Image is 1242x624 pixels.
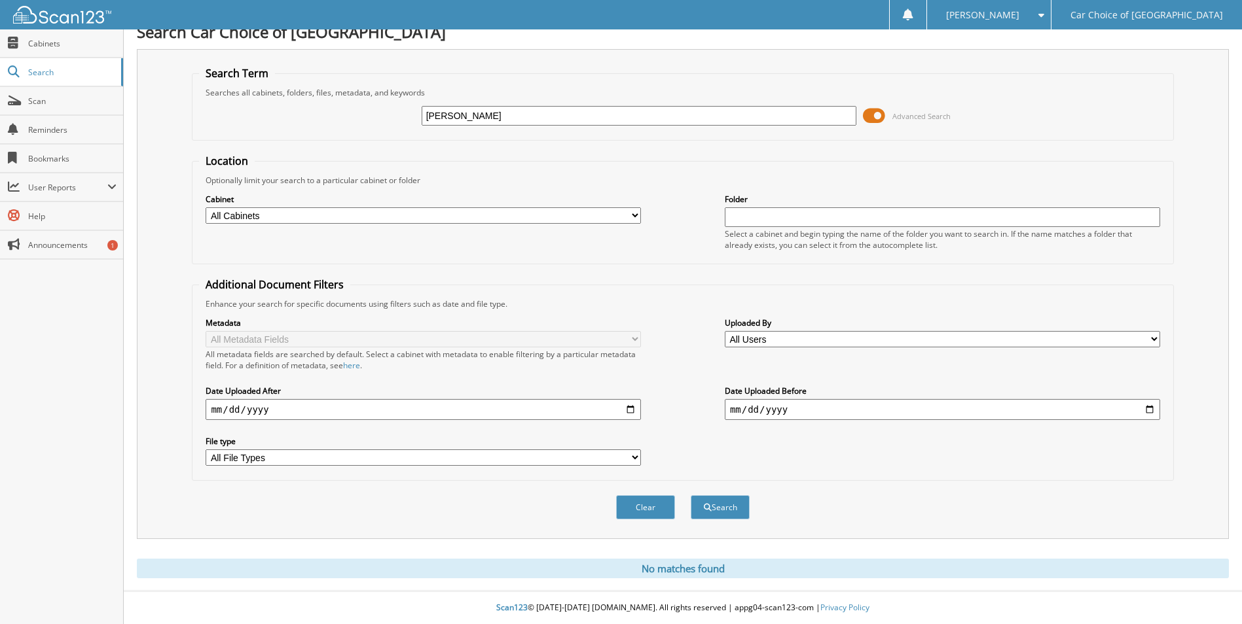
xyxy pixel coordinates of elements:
[107,240,118,251] div: 1
[199,154,255,168] legend: Location
[725,228,1160,251] div: Select a cabinet and begin typing the name of the folder you want to search in. If the name match...
[199,277,350,292] legend: Additional Document Filters
[725,194,1160,205] label: Folder
[691,495,750,519] button: Search
[820,602,869,613] a: Privacy Policy
[946,11,1019,19] span: [PERSON_NAME]
[28,95,117,107] span: Scan
[13,6,111,24] img: scan123-logo-white.svg
[725,385,1160,396] label: Date Uploaded Before
[343,360,360,371] a: here
[206,349,641,371] div: All metadata fields are searched by default. Select a cabinet with metadata to enable filtering b...
[496,602,528,613] span: Scan123
[28,38,117,49] span: Cabinets
[137,559,1229,578] div: No matches found
[725,399,1160,420] input: end
[28,124,117,135] span: Reminders
[206,385,641,396] label: Date Uploaded After
[1177,561,1242,624] iframe: Chat Widget
[124,592,1242,624] div: © [DATE]-[DATE] [DOMAIN_NAME]. All rights reserved | appg04-scan123-com |
[28,153,117,164] span: Bookmarks
[28,67,115,78] span: Search
[206,317,641,328] label: Metadata
[28,211,117,222] span: Help
[725,317,1160,328] label: Uploaded By
[206,399,641,420] input: start
[137,21,1229,43] h1: Search Car Choice of [GEOGRAPHIC_DATA]
[28,239,117,251] span: Announcements
[892,111,951,121] span: Advanced Search
[28,182,107,193] span: User Reports
[199,87,1166,98] div: Searches all cabinets, folders, files, metadata, and keywords
[199,175,1166,186] div: Optionally limit your search to a particular cabinet or folder
[199,66,275,80] legend: Search Term
[616,495,675,519] button: Clear
[199,298,1166,309] div: Enhance your search for specific documents using filters such as date and file type.
[206,194,641,205] label: Cabinet
[206,436,641,447] label: File type
[1070,11,1223,19] span: Car Choice of [GEOGRAPHIC_DATA]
